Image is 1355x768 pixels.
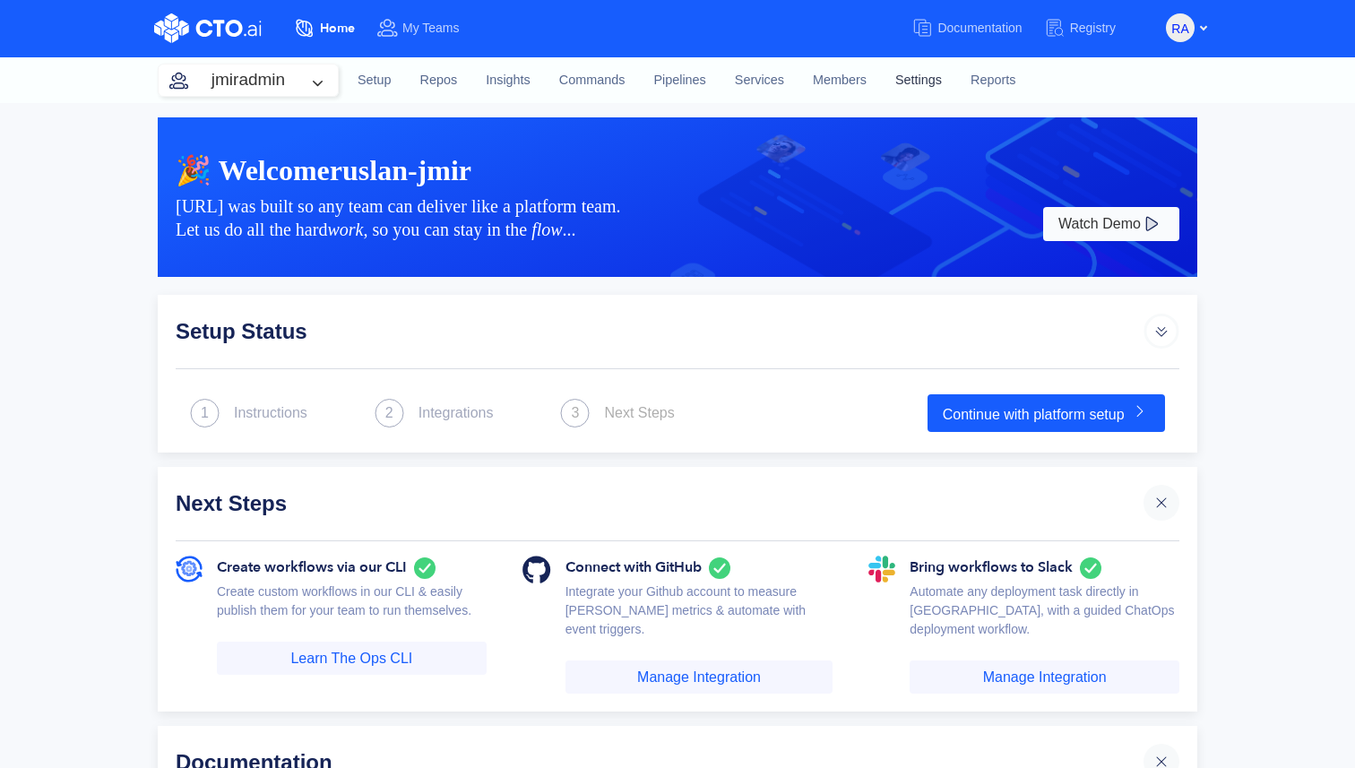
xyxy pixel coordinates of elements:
div: Instructions [234,402,307,424]
div: Create custom workflows in our CLI & easily publish them for your team to run themselves. [217,582,487,642]
div: Connect with GitHub [565,556,833,582]
div: Setup Status [176,313,1144,349]
span: Home [320,20,355,37]
div: Automate any deployment task directly in [GEOGRAPHIC_DATA], with a guided ChatOps deployment work... [910,582,1179,660]
div: Bring workflows to Slack [910,556,1179,582]
a: Repos [406,56,472,105]
div: Integrations [419,402,494,424]
div: Next Steps [604,402,674,424]
i: flow [531,220,562,239]
img: next_step.svg [560,399,590,427]
img: cross.svg [1152,494,1170,512]
a: Continue with platform setup [928,394,1165,432]
a: Documentation [911,12,1043,45]
a: Settings [881,56,956,105]
button: jmiradmin [159,65,338,96]
a: Reports [956,56,1030,105]
img: arrow_icon_default.svg [1144,313,1179,349]
a: Registry [1044,12,1137,45]
div: Integrate your Github account to measure [PERSON_NAME] metrics & automate with event triggers. [565,582,833,660]
div: Next Steps [176,485,1144,521]
a: Commands [545,56,640,105]
a: Manage Integration [910,660,1179,695]
button: Watch Demo [1043,207,1179,241]
div: 🎉 Welcome ruslan-jmir [176,153,1179,187]
img: next_step.svg [375,399,404,427]
a: My Teams [376,12,481,45]
div: [URL] was built so any team can deliver like a platform team. Let us do all the hard , so you can... [176,194,1040,241]
span: Create workflows via our CLI [217,557,407,578]
img: CTO.ai Logo [154,13,262,43]
i: work [327,220,363,239]
a: Learn The Ops CLI [217,642,487,676]
a: Members [798,56,881,105]
a: Home [294,12,376,45]
img: next_step.svg [190,399,220,427]
span: Registry [1070,21,1116,35]
button: RA [1166,13,1195,42]
a: Pipelines [639,56,720,105]
img: play-white.svg [1141,213,1162,235]
span: RA [1171,14,1188,43]
a: Insights [471,56,545,105]
span: Documentation [937,21,1022,35]
a: Manage Integration [565,660,833,695]
a: Services [721,56,798,105]
a: Setup [343,56,406,105]
span: My Teams [402,21,460,35]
